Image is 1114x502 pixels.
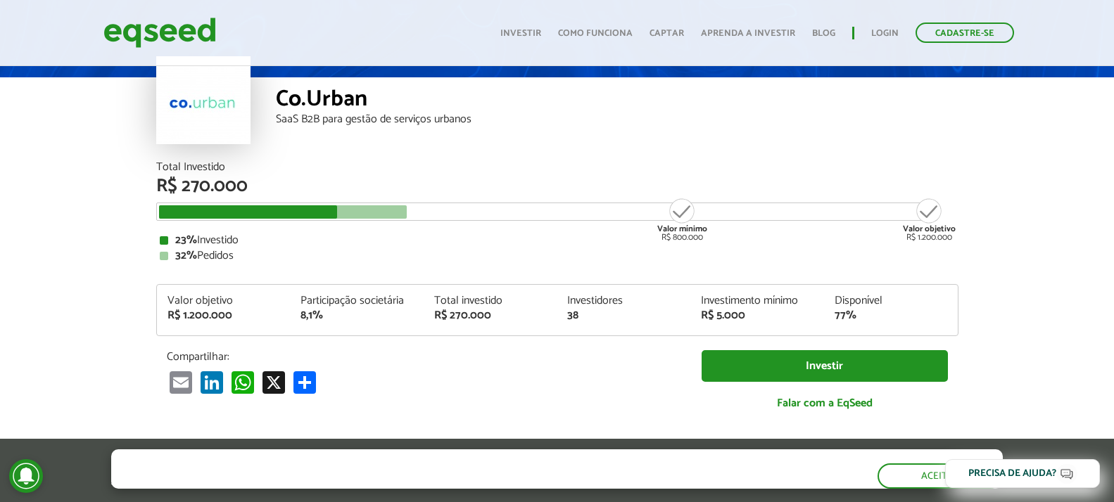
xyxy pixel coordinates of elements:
[167,371,195,394] a: Email
[650,29,684,38] a: Captar
[297,476,460,488] a: política de privacidade e de cookies
[229,371,257,394] a: WhatsApp
[103,14,216,51] img: EqSeed
[567,310,680,321] div: 38
[167,310,280,321] div: R$ 1.200.000
[434,310,547,321] div: R$ 270.000
[656,197,709,242] div: R$ 800.000
[160,250,955,262] div: Pedidos
[175,231,197,250] strong: 23%
[916,22,1014,43] a: Cadastre-se
[276,114,958,125] div: SaaS B2B para gestão de serviços urbanos
[812,29,835,38] a: Blog
[657,222,707,236] strong: Valor mínimo
[111,449,621,471] h5: O site da EqSeed utiliza cookies para melhorar sua navegação.
[300,310,413,321] div: 8,1%
[702,350,948,382] a: Investir
[291,371,319,394] a: Compartilhar
[167,295,280,307] div: Valor objetivo
[702,389,948,418] a: Falar com a EqSeed
[903,197,956,242] div: R$ 1.200.000
[558,29,633,38] a: Como funciona
[156,177,958,195] div: R$ 270.000
[871,29,899,38] a: Login
[500,29,541,38] a: Investir
[276,88,958,114] div: Co.Urban
[835,295,947,307] div: Disponível
[903,222,956,236] strong: Valor objetivo
[175,246,197,265] strong: 32%
[701,29,795,38] a: Aprenda a investir
[160,235,955,246] div: Investido
[260,371,288,394] a: X
[701,295,814,307] div: Investimento mínimo
[198,371,226,394] a: LinkedIn
[167,350,681,363] p: Compartilhar:
[835,310,947,321] div: 77%
[300,295,413,307] div: Participação societária
[701,310,814,321] div: R$ 5.000
[434,295,547,307] div: Total investido
[111,475,621,488] p: Ao clicar em "aceitar", você aceita nossa .
[567,295,680,307] div: Investidores
[878,463,1003,489] button: Aceitar
[156,162,958,173] div: Total Investido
